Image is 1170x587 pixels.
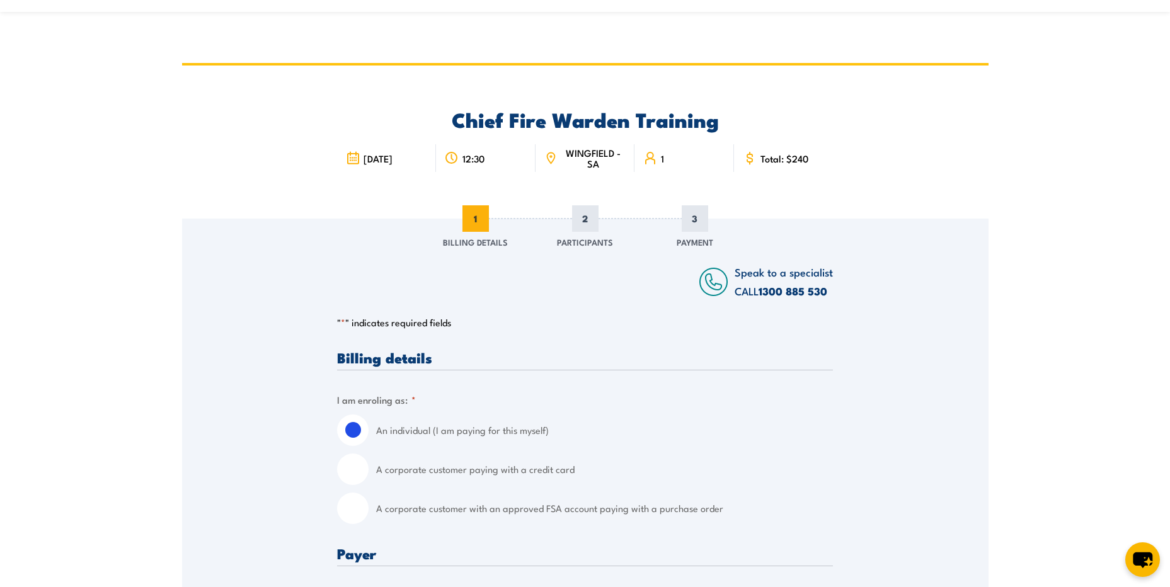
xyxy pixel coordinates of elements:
span: Payment [677,236,713,248]
span: 2 [572,205,599,232]
span: 1 [462,205,489,232]
label: An individual (I am paying for this myself) [376,414,833,446]
span: Billing Details [443,236,508,248]
a: 1300 885 530 [759,283,827,299]
button: chat-button [1125,542,1160,577]
label: A corporate customer with an approved FSA account paying with a purchase order [376,493,833,524]
span: WINGFIELD - SA [561,147,626,169]
span: 12:30 [462,153,485,164]
span: 1 [661,153,664,164]
legend: I am enroling as: [337,392,416,407]
p: " " indicates required fields [337,316,833,329]
span: Speak to a specialist CALL [735,264,833,299]
span: Participants [557,236,613,248]
h3: Payer [337,546,833,561]
h3: Billing details [337,350,833,365]
span: Total: $240 [760,153,808,164]
span: [DATE] [364,153,393,164]
span: 3 [682,205,708,232]
h2: Chief Fire Warden Training [337,110,833,128]
label: A corporate customer paying with a credit card [376,453,833,485]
